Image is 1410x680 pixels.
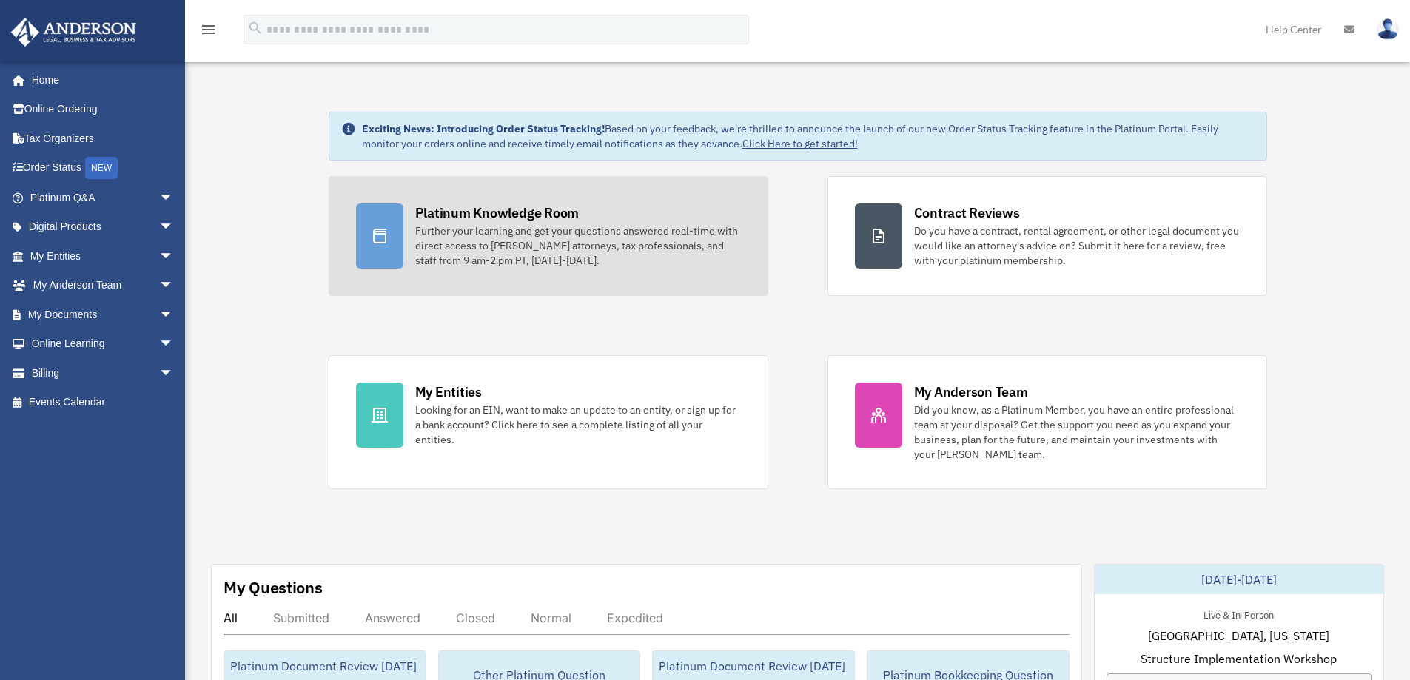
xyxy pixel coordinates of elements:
[247,20,263,36] i: search
[10,124,196,153] a: Tax Organizers
[159,329,189,360] span: arrow_drop_down
[456,610,495,625] div: Closed
[159,271,189,301] span: arrow_drop_down
[10,241,196,271] a: My Entitiesarrow_drop_down
[159,300,189,330] span: arrow_drop_down
[1148,627,1329,644] span: [GEOGRAPHIC_DATA], [US_STATE]
[200,26,218,38] a: menu
[1377,18,1399,40] img: User Pic
[224,576,323,599] div: My Questions
[200,21,218,38] i: menu
[415,383,482,401] div: My Entities
[10,358,196,388] a: Billingarrow_drop_down
[1141,650,1337,667] span: Structure Implementation Workshop
[10,300,196,329] a: My Documentsarrow_drop_down
[7,18,141,47] img: Anderson Advisors Platinum Portal
[10,271,196,300] a: My Anderson Teamarrow_drop_down
[1095,565,1383,594] div: [DATE]-[DATE]
[159,241,189,272] span: arrow_drop_down
[10,183,196,212] a: Platinum Q&Aarrow_drop_down
[365,610,420,625] div: Answered
[10,95,196,124] a: Online Ordering
[329,355,768,489] a: My Entities Looking for an EIN, want to make an update to an entity, or sign up for a bank accoun...
[10,65,189,95] a: Home
[827,176,1267,296] a: Contract Reviews Do you have a contract, rental agreement, or other legal document you would like...
[224,610,238,625] div: All
[415,403,741,447] div: Looking for an EIN, want to make an update to an entity, or sign up for a bank account? Click her...
[914,403,1240,462] div: Did you know, as a Platinum Member, you have an entire professional team at your disposal? Get th...
[362,122,605,135] strong: Exciting News: Introducing Order Status Tracking!
[742,137,858,150] a: Click Here to get started!
[914,383,1028,401] div: My Anderson Team
[914,203,1020,222] div: Contract Reviews
[159,183,189,213] span: arrow_drop_down
[10,212,196,242] a: Digital Productsarrow_drop_down
[159,212,189,243] span: arrow_drop_down
[1192,606,1286,622] div: Live & In-Person
[362,121,1255,151] div: Based on your feedback, we're thrilled to announce the launch of our new Order Status Tracking fe...
[159,358,189,388] span: arrow_drop_down
[607,610,663,625] div: Expedited
[415,203,580,222] div: Platinum Knowledge Room
[273,610,329,625] div: Submitted
[329,176,768,296] a: Platinum Knowledge Room Further your learning and get your questions answered real-time with dire...
[415,223,741,268] div: Further your learning and get your questions answered real-time with direct access to [PERSON_NAM...
[85,157,118,179] div: NEW
[10,388,196,417] a: Events Calendar
[531,610,571,625] div: Normal
[10,153,196,184] a: Order StatusNEW
[914,223,1240,268] div: Do you have a contract, rental agreement, or other legal document you would like an attorney's ad...
[10,329,196,359] a: Online Learningarrow_drop_down
[827,355,1267,489] a: My Anderson Team Did you know, as a Platinum Member, you have an entire professional team at your...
